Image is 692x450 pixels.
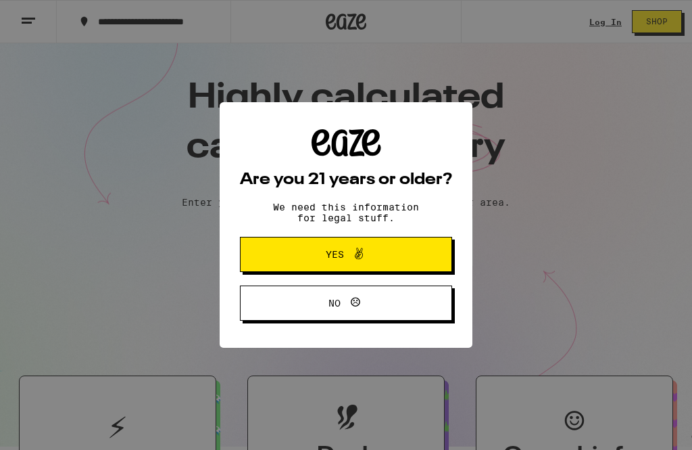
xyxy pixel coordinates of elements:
p: We need this information for legal stuff. [262,202,430,223]
button: No [240,286,452,321]
span: Yes [326,250,344,259]
span: No [328,298,341,308]
h2: Are you 21 years or older? [240,172,452,188]
button: Yes [240,237,452,272]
